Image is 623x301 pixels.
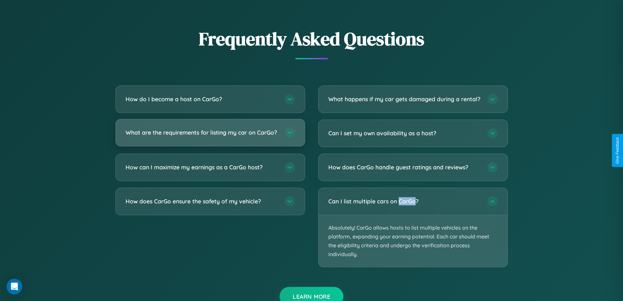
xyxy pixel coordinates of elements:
[115,26,508,51] h2: Frequently Asked Questions
[328,95,481,103] h3: What happens if my car gets damaged during a rental?
[328,129,481,137] h3: Can I set my own availability as a host?
[126,95,278,103] h3: How do I become a host on CarGo?
[126,163,278,171] h3: How can I maximize my earnings as a CarGo host?
[7,279,22,294] div: Open Intercom Messenger
[126,128,278,137] h3: What are the requirements for listing my car on CarGo?
[319,215,508,267] p: Absolutely! CarGo allows hosts to list multiple vehicles on the platform, expanding your earning ...
[615,137,620,164] div: Give Feedback
[328,163,481,171] h3: How does CarGo handle guest ratings and reviews?
[126,197,278,205] h3: How does CarGo ensure the safety of my vehicle?
[328,197,481,205] h3: Can I list multiple cars on CarGo?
